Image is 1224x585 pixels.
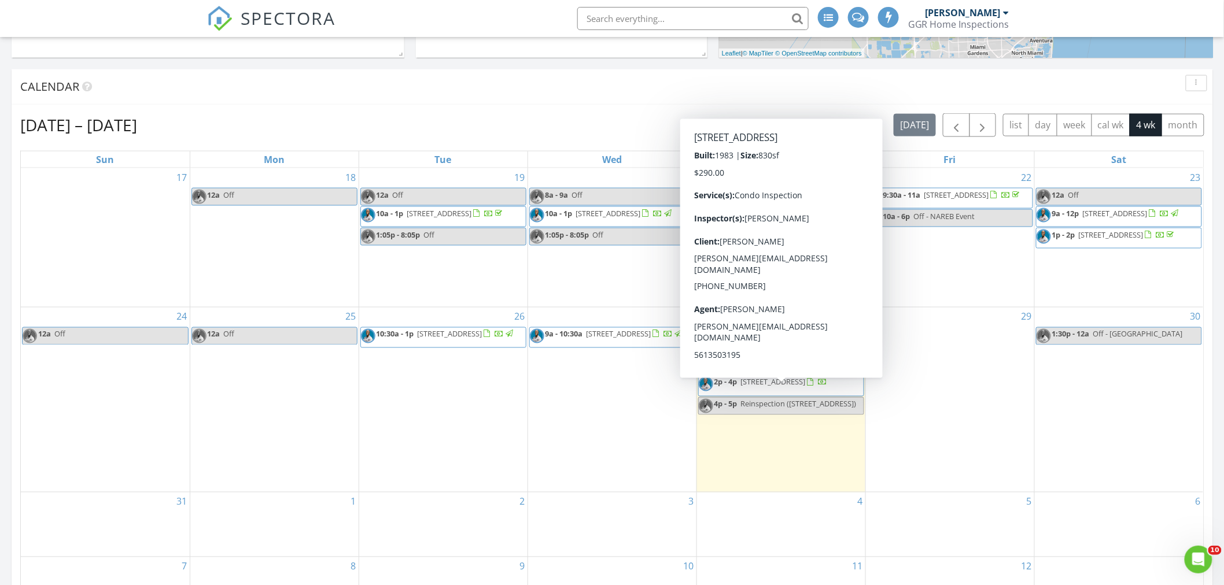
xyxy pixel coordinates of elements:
a: Go to September 11, 2025 [850,557,865,576]
img: head.jpg [699,232,713,247]
td: Go to August 24, 2025 [21,307,190,492]
a: © OpenStreetMap contributors [776,50,862,57]
img: head.jpg [1037,208,1051,223]
img: head.jpg [699,190,713,204]
a: Friday [942,151,958,168]
button: cal wk [1092,114,1131,136]
a: Go to September 3, 2025 [687,493,696,511]
a: Tuesday [433,151,454,168]
button: 4 wk [1130,114,1162,136]
a: 1p - 4p [STREET_ADDRESS] [698,209,864,230]
a: Go to August 31, 2025 [175,493,190,511]
img: The Best Home Inspection Software - Spectora [207,6,233,31]
span: 12a [208,329,220,339]
img: head.jpg [868,211,882,225]
img: head.jpg [192,329,207,343]
td: Go to September 5, 2025 [865,493,1034,557]
span: 1:30p - 12a [1052,329,1090,339]
td: Go to August 23, 2025 [1034,168,1203,308]
a: 10a - 1p [STREET_ADDRESS] [545,208,674,219]
span: [STREET_ADDRESS] [741,377,806,387]
a: 8a - 9a [STREET_ADDRESS] [698,327,864,348]
a: Go to September 10, 2025 [681,557,696,576]
span: 12a [1052,190,1065,200]
a: Go to September 6, 2025 [1193,493,1203,511]
div: | [719,49,865,58]
a: Saturday [1109,151,1129,168]
a: Go to September 8, 2025 [349,557,359,576]
span: 9a - 12p [1052,208,1079,219]
a: 9a - 12p [STREET_ADDRESS] [1052,208,1181,219]
iframe: Intercom live chat [1185,546,1212,573]
img: head.jpg [1037,329,1051,343]
a: Go to September 12, 2025 [1019,557,1034,576]
span: Calendar [20,79,79,94]
img: head.jpg [530,329,544,343]
img: head.jpg [1037,190,1051,204]
span: [STREET_ADDRESS] [407,208,472,219]
a: Go to August 27, 2025 [681,308,696,326]
span: 5p - 6p [714,232,738,243]
td: Go to August 30, 2025 [1034,307,1203,492]
span: [STREET_ADDRESS] [1079,229,1144,240]
td: Go to August 18, 2025 [190,168,359,308]
a: 2p - 4p [STREET_ADDRESS] [698,375,864,396]
span: [STREET_ADDRESS] [924,190,989,200]
span: 12a [208,190,220,200]
span: 10a - 1p [377,208,404,219]
a: 1p - 4p [STREET_ADDRESS] [714,211,839,221]
span: Off [1068,190,1079,200]
img: head.jpg [23,329,37,343]
a: Go to August 25, 2025 [344,308,359,326]
span: 4p - 5p [714,399,738,409]
span: 10 [1208,546,1222,555]
td: Go to August 29, 2025 [865,307,1034,492]
span: [STREET_ADDRESS] [576,208,641,219]
td: Go to August 31, 2025 [21,493,190,557]
a: 9:30a - 11a [STREET_ADDRESS] [867,188,1033,209]
td: Go to August 17, 2025 [21,168,190,308]
img: head.jpg [530,190,544,204]
span: 1p - 4p [714,211,738,221]
td: Go to September 6, 2025 [1034,493,1203,557]
a: Go to September 5, 2025 [1024,493,1034,511]
a: Go to August 26, 2025 [513,308,528,326]
a: Go to August 20, 2025 [681,168,696,187]
span: 10a - 6p [883,211,910,221]
a: 1p - 2p [STREET_ADDRESS] [1036,228,1203,249]
span: [STREET_ADDRESS] [418,329,482,339]
span: 10a - 1p [545,208,573,219]
span: 9:30a - 11a [883,190,921,200]
a: Go to September 1, 2025 [349,493,359,511]
td: Go to August 19, 2025 [359,168,528,308]
span: Off [54,329,65,339]
h2: [DATE] – [DATE] [20,113,137,136]
img: head.jpg [361,229,375,244]
a: Go to August 17, 2025 [175,168,190,187]
a: 10a - 1p [STREET_ADDRESS][PERSON_NAME] [714,350,810,372]
td: Go to September 1, 2025 [190,493,359,557]
a: 10a - 1p [STREET_ADDRESS] [360,206,526,227]
img: head.jpg [699,350,713,365]
img: head.jpg [361,329,375,343]
a: © MapTiler [743,50,774,57]
button: list [1003,114,1029,136]
img: head.jpg [699,329,713,343]
a: Thursday [770,151,792,168]
td: Go to September 2, 2025 [359,493,528,557]
span: [STREET_ADDRESS] [741,211,806,221]
a: 9a - 12p [STREET_ADDRESS] [1036,206,1203,227]
td: Go to September 3, 2025 [528,493,696,557]
span: 10a - 1p [714,350,742,361]
input: Search everything... [577,7,809,30]
span: [STREET_ADDRESS] [587,329,651,339]
span: [STREET_ADDRESS][PERSON_NAME] [714,350,810,372]
a: 10:30a - 1p [STREET_ADDRESS] [360,327,526,348]
span: SPECTORA [241,6,336,30]
img: head.jpg [530,208,544,223]
img: head.jpg [530,229,544,244]
img: head.jpg [361,190,375,204]
a: Go to August 18, 2025 [344,168,359,187]
a: Go to August 23, 2025 [1188,168,1203,187]
td: Go to September 4, 2025 [696,493,865,557]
